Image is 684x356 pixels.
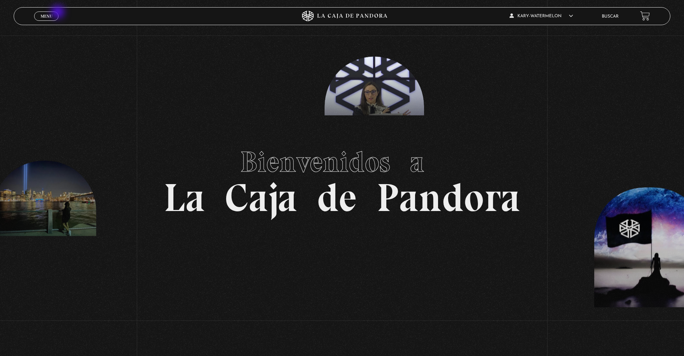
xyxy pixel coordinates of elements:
span: Kary-Watermelon [509,14,573,18]
span: Bienvenidos a [240,145,444,179]
span: Menu [41,14,52,18]
a: Buscar [602,14,619,19]
span: Cerrar [38,20,55,25]
h1: La Caja de Pandora [164,139,520,217]
a: View your shopping cart [640,11,650,21]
